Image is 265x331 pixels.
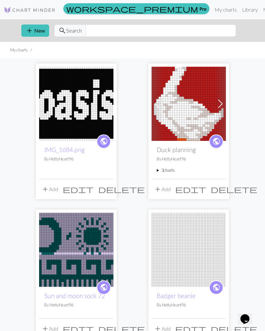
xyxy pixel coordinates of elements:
a: Duck planning [152,100,226,106]
a: public [97,280,111,295]
button: Add [152,183,173,195]
img: Sock scheme [39,213,113,287]
a: Sun and moon sock 72 [44,292,105,299]
button: Delete [96,183,147,195]
button: New [21,24,49,37]
i: public [212,135,220,148]
iframe: chat widget [238,305,259,325]
img: IMG_1684.png [39,67,113,141]
span: Search [66,27,82,34]
i: Edit [63,185,94,193]
span: add [26,26,33,35]
i: public [100,281,108,294]
span: add [154,185,162,194]
i: Edit [175,185,206,193]
span: delete [211,185,257,194]
span: delete [98,185,145,194]
a: public [209,280,223,295]
p: By HettyHeart96 [44,156,108,162]
a: Library [239,3,260,16]
span: public [100,136,108,146]
img: Badger beanie [152,213,226,287]
span: add [41,185,49,194]
p: By HettyHeart96 [44,302,108,308]
span: edit [175,185,206,194]
span: public [100,282,108,292]
span: public [212,282,220,292]
span: edit [63,185,94,194]
a: Pro [63,3,209,14]
span: search [58,26,66,35]
span: workspace_premium [66,4,198,13]
a: My charts [212,3,239,16]
p: By HettyHeart96 [157,156,221,162]
img: Duck planning [152,67,226,141]
li: My charts [10,47,28,53]
p: By HettyHeart96 [157,302,221,308]
summary: 3charts [157,167,221,173]
img: Logo [4,6,56,14]
a: public [97,134,111,149]
span: public [212,136,220,146]
button: Delete [208,183,260,195]
a: public [209,134,223,149]
a: Sock scheme [39,246,113,252]
a: IMG_1684.png [39,100,113,106]
button: Add [39,183,60,195]
a: IMG_1684.png [44,146,85,153]
button: Edit [60,183,96,195]
a: Badger beanie [152,246,226,252]
i: public [212,281,220,294]
a: Badger beanie [157,292,196,299]
i: public [100,135,108,148]
h2: Duck planning [157,146,221,153]
button: Edit [173,183,208,195]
